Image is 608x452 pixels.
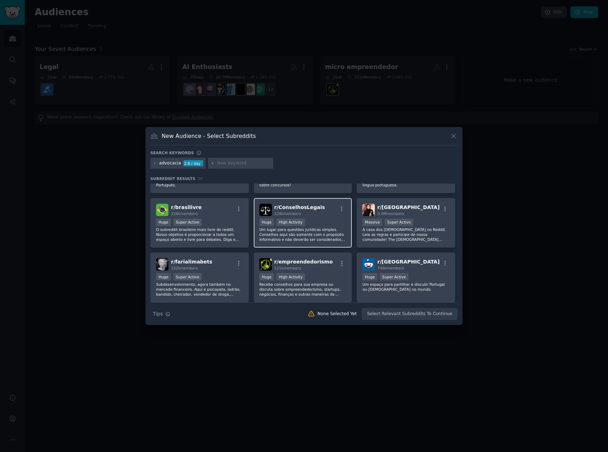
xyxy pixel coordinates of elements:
[153,310,163,318] span: Tips
[173,219,202,226] div: Super Active
[183,160,203,167] div: 2.8 / day
[162,132,256,140] h3: New Audience - Select Subreddits
[259,282,346,297] p: Receba conselhos para sua empresa ou discuta sobre empreendedorismo, startups, negócios, finanças...
[150,308,173,320] button: Tips
[156,282,243,297] p: Subdesenvolvimento, agora também no mercado financeiro. Aqui é psicopata, ladrão, bandido, cheira...
[198,176,203,181] span: 20
[259,227,346,242] p: Um lugar para questões jurídicas simples. Conselhos aqui são somente com o propósito informativo ...
[274,211,301,216] span: 129k members
[274,259,333,265] span: r/ empreendedorismo
[276,219,305,226] div: High Activity
[276,273,305,280] div: High Activity
[259,204,272,216] img: ConselhosLegais
[259,219,274,226] div: Huge
[377,204,440,210] span: r/ [GEOGRAPHIC_DATA]
[274,204,325,210] span: r/ ConselhosLegais
[362,273,377,280] div: Huge
[173,273,202,280] div: Super Active
[380,273,408,280] div: Super Active
[150,150,194,155] h3: Search keywords
[377,211,404,216] span: 3.3M members
[156,219,171,226] div: Huge
[150,176,195,181] span: Subreddit Results
[362,227,449,242] p: A casa dos [DEMOGRAPHIC_DATA] no Reddit. Leia as regras e participe de nossa comunidade! The [DEM...
[377,259,440,265] span: r/ [GEOGRAPHIC_DATA]
[156,204,168,216] img: brasilivre
[274,266,301,270] span: 121k members
[171,211,198,216] span: 224k members
[259,258,272,271] img: empreendedorismo
[362,219,382,226] div: Massive
[377,266,404,270] span: 746k members
[362,282,449,292] p: Um espaço para partilhar e discutir Portugal ou [DEMOGRAPHIC_DATA] no mundo.
[259,273,274,280] div: Huge
[156,273,171,280] div: Huge
[171,259,212,265] span: r/ farialimabets
[217,160,271,167] input: New Keyword
[171,266,198,270] span: 332k members
[171,204,202,210] span: r/ brasilivre
[156,227,243,242] p: O subreddit brasileiro mais livre do reddit. Nosso objetivo é proporcionar a todos um espaço aber...
[317,311,357,317] div: None Selected Yet
[156,258,168,271] img: farialimabets
[385,219,413,226] div: Super Active
[159,160,181,167] div: advocacia
[362,204,375,216] img: brasil
[362,258,375,271] img: portugal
